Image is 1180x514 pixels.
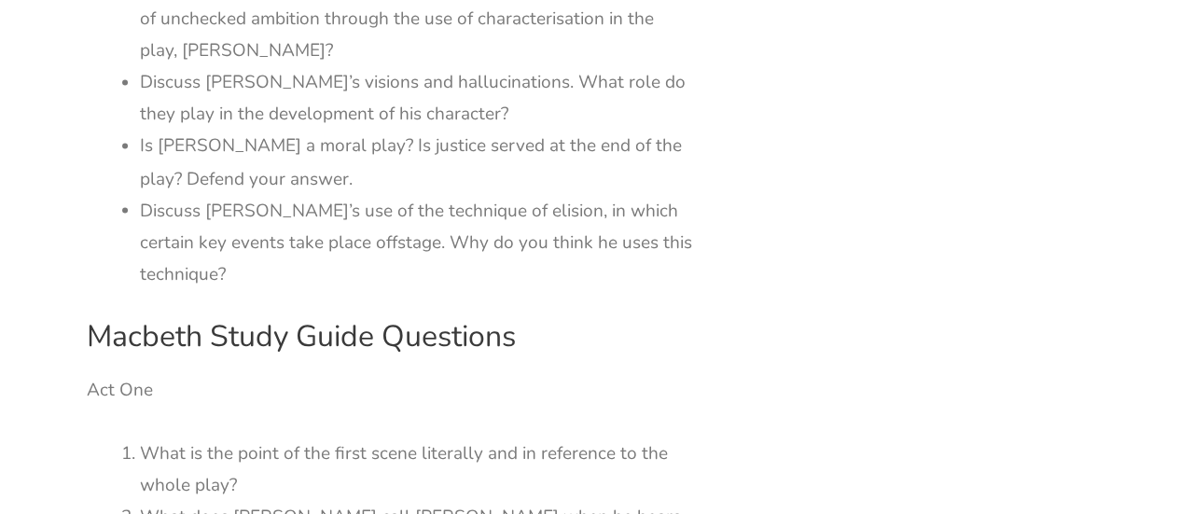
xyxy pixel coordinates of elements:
iframe: Chat Widget [869,303,1180,514]
li: Discuss [PERSON_NAME]’s use of the technique of elision, in which certain key events take place o... [140,194,693,290]
h2: Macbeth Study Guide Questions [87,316,693,355]
li: Is [PERSON_NAME] a moral play? Is justice served at the end of the play? Defend your answer. [140,130,693,193]
li: What is the point of the first scene literally and in reference to the whole play? [140,437,693,500]
p: Act One [87,373,693,405]
li: Discuss [PERSON_NAME]’s visions and hallucinations. What role do they play in the development of ... [140,66,693,130]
